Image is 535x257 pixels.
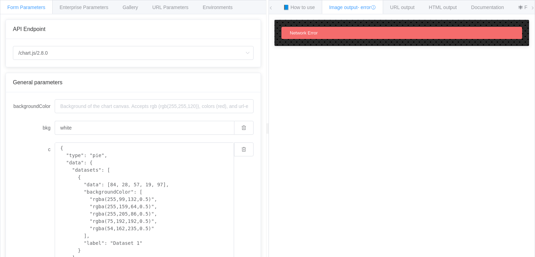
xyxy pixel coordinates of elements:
span: - error [358,5,376,10]
label: c [13,142,55,156]
span: API Endpoint [13,26,45,32]
input: Background of the chart canvas. Accepts rgb (rgb(255,255,120)), colors (red), and url-encoded hex... [55,121,234,135]
input: Background of the chart canvas. Accepts rgb (rgb(255,255,120)), colors (red), and url-encoded hex... [55,99,254,113]
span: Enterprise Parameters [60,5,108,10]
span: Documentation [471,5,504,10]
span: Image output [329,5,376,10]
label: bkg [13,121,55,135]
span: Gallery [123,5,138,10]
span: HTML output [429,5,457,10]
span: Form Parameters [7,5,45,10]
span: Environments [203,5,233,10]
span: Network Error [290,30,318,36]
input: Select [13,46,254,60]
span: General parameters [13,79,62,85]
span: URL output [390,5,414,10]
label: backgroundColor [13,99,55,113]
span: URL Parameters [152,5,188,10]
span: 📘 How to use [283,5,315,10]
